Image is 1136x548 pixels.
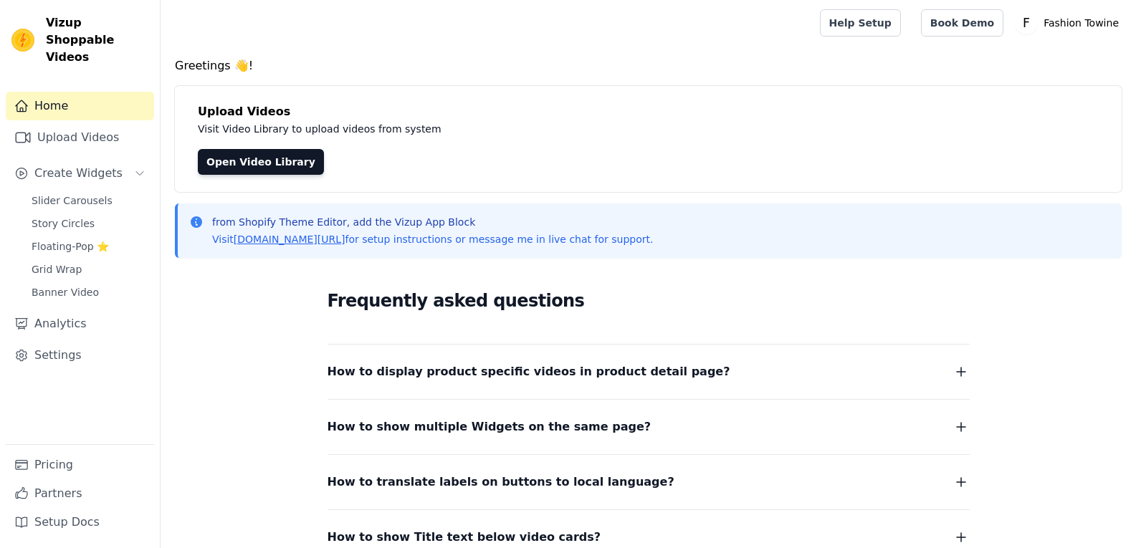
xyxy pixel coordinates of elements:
p: from Shopify Theme Editor, add the Vizup App Block [212,215,653,229]
a: Grid Wrap [23,259,154,279]
span: How to translate labels on buttons to local language? [328,472,674,492]
h2: Frequently asked questions [328,287,970,315]
span: Story Circles [32,216,95,231]
button: How to show multiple Widgets on the same page? [328,417,970,437]
p: Fashion Towine [1038,10,1125,36]
span: How to show Title text below video cards? [328,527,601,547]
h4: Upload Videos [198,103,1099,120]
span: Create Widgets [34,165,123,182]
button: Create Widgets [6,159,154,188]
a: Banner Video [23,282,154,302]
a: Pricing [6,451,154,479]
span: Banner Video [32,285,99,299]
span: Grid Wrap [32,262,82,277]
a: Analytics [6,309,154,338]
a: [DOMAIN_NAME][URL] [234,234,345,245]
p: Visit Video Library to upload videos from system [198,120,840,138]
a: Setup Docs [6,508,154,537]
button: How to show Title text below video cards? [328,527,970,547]
text: F [1023,16,1030,30]
a: Book Demo [921,9,1003,37]
a: Home [6,92,154,120]
span: Vizup Shoppable Videos [46,14,148,66]
button: How to translate labels on buttons to local language? [328,472,970,492]
h4: Greetings 👋! [175,57,1122,74]
p: Visit for setup instructions or message me in live chat for support. [212,232,653,246]
span: Floating-Pop ⭐ [32,239,109,254]
img: Vizup [11,29,34,52]
a: Upload Videos [6,123,154,152]
span: How to display product specific videos in product detail page? [328,362,730,382]
a: Story Circles [23,213,154,234]
a: Slider Carousels [23,191,154,211]
span: Slider Carousels [32,193,113,208]
a: Open Video Library [198,149,324,175]
button: How to display product specific videos in product detail page? [328,362,970,382]
a: Floating-Pop ⭐ [23,236,154,256]
a: Partners [6,479,154,508]
a: Settings [6,341,154,370]
button: F Fashion Towine [1015,10,1125,36]
a: Help Setup [820,9,901,37]
span: How to show multiple Widgets on the same page? [328,417,651,437]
